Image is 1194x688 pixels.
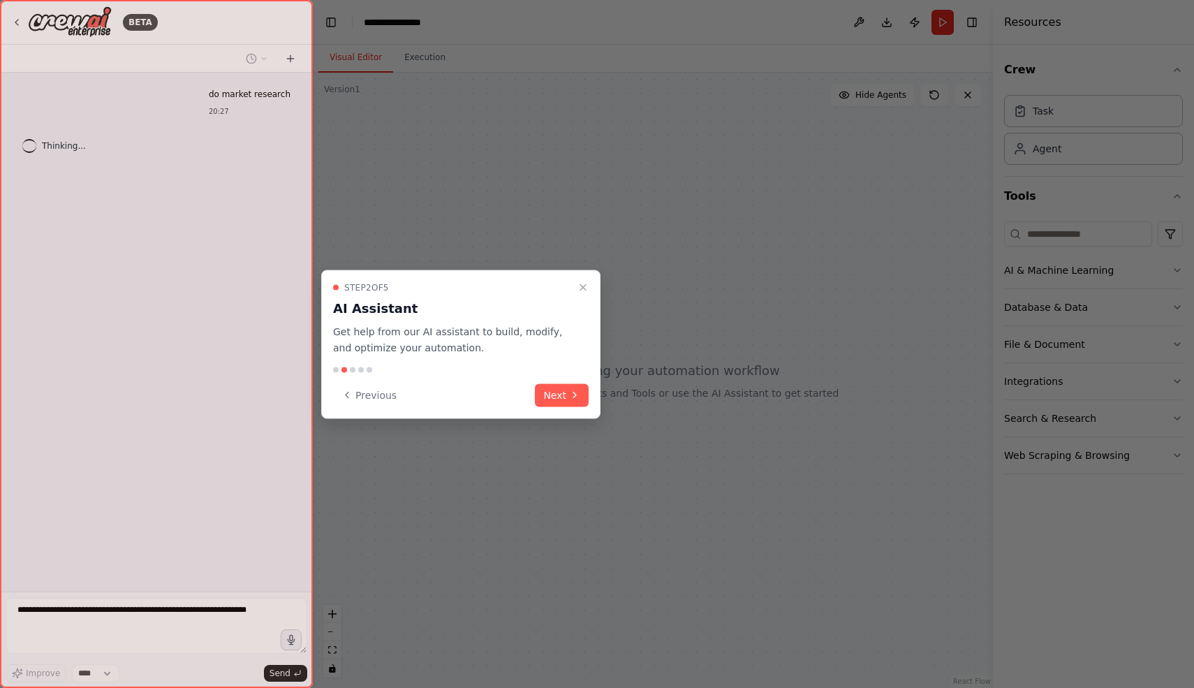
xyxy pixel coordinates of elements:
p: Get help from our AI assistant to build, modify, and optimize your automation. [333,324,572,356]
button: Hide left sidebar [321,13,341,32]
button: Previous [333,383,405,407]
button: Close walkthrough [575,279,591,296]
button: Next [535,383,589,407]
span: Step 2 of 5 [344,282,389,293]
h3: AI Assistant [333,299,572,319]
